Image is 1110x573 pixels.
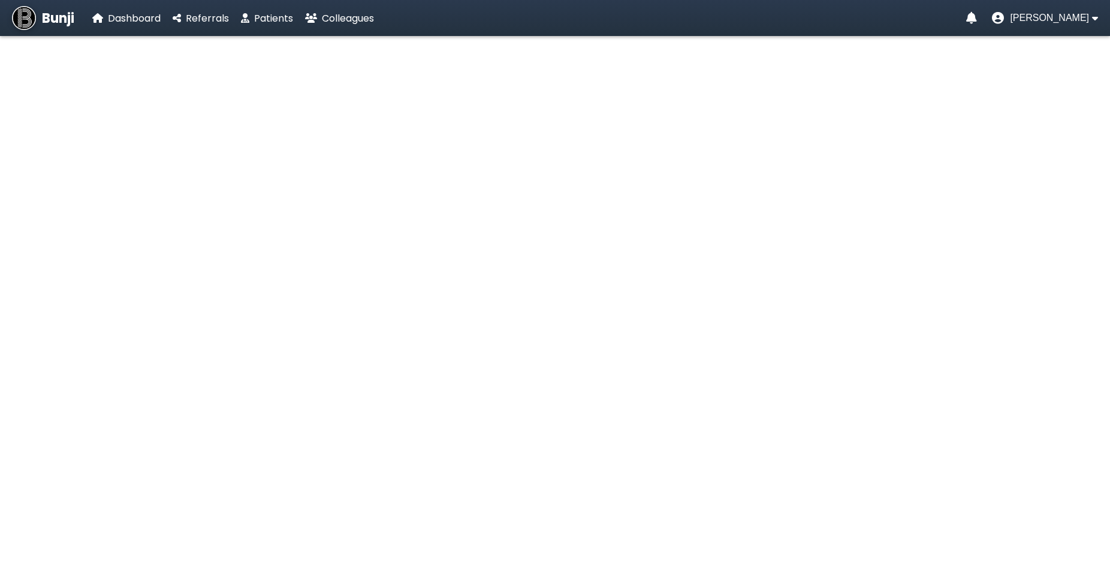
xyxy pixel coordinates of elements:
[173,11,229,26] a: Referrals
[1010,13,1089,23] span: [PERSON_NAME]
[966,12,977,24] a: Notifications
[322,11,374,25] span: Colleagues
[305,11,374,26] a: Colleagues
[254,11,293,25] span: Patients
[12,6,74,30] a: Bunji
[12,6,36,30] img: Bunji Dental Referral Management
[186,11,229,25] span: Referrals
[92,11,161,26] a: Dashboard
[241,11,293,26] a: Patients
[42,8,74,28] span: Bunji
[992,12,1098,24] button: User menu
[108,11,161,25] span: Dashboard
